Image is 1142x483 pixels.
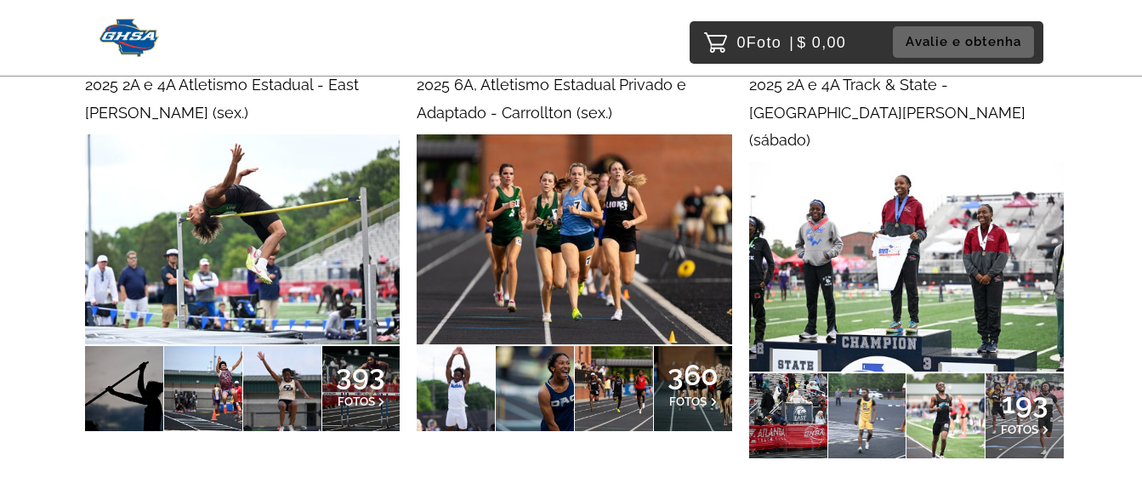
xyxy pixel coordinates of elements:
[99,19,160,57] img: Logotipo do Snapphound
[417,76,686,121] font: 2025 6A, Atletismo Estadual Privado e Adaptado - Carrollton (sex.)
[668,358,719,392] font: 360
[789,34,794,51] font: |
[338,395,375,408] font: FOTOS
[1001,423,1038,436] font: FOTOS
[417,71,731,431] a: 2025 6A, Atletismo Estadual Privado e Adaptado - Carrollton (sex.)360FOTOS
[893,26,1039,58] a: Avalie e obtenha
[737,34,747,51] font: 0
[1002,386,1048,420] font: 193
[669,395,707,408] font: FOTOS
[797,34,846,51] font: $ 0,00
[417,134,731,344] img: 190088
[85,134,400,344] img: 190466
[747,34,781,51] font: Foto
[85,71,400,431] a: 2025 2A e 4A Atletismo Estadual - East [PERSON_NAME] (sex.)393FOTOS
[336,358,385,392] font: 393
[749,162,1064,372] img: 189741
[749,76,1026,149] font: 2025 2A e 4A Track & State - [GEOGRAPHIC_DATA][PERSON_NAME] (sábado)
[893,26,1034,58] button: Avalie e obtenha
[906,34,1021,49] font: Avalie e obtenha
[749,71,1064,458] a: 2025 2A e 4A Track & State - [GEOGRAPHIC_DATA][PERSON_NAME] (sábado)193FOTOS
[85,76,359,121] font: 2025 2A e 4A Atletismo Estadual - East [PERSON_NAME] (sex.)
